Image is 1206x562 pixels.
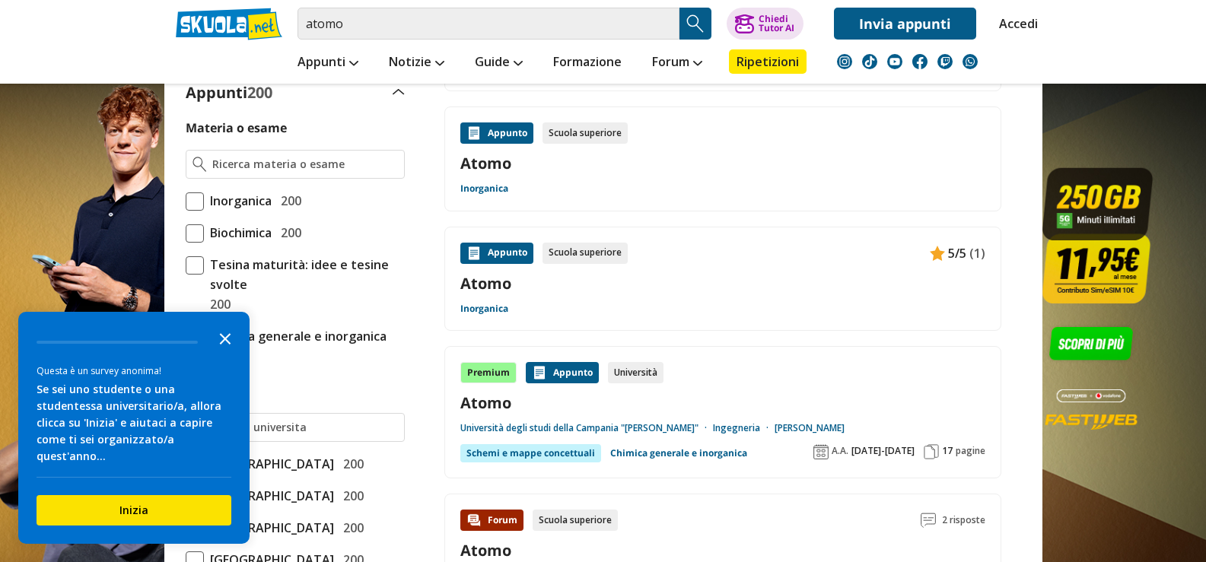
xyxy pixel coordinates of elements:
[247,82,272,103] span: 200
[460,273,985,294] a: Atomo
[210,322,240,353] button: Close the survey
[837,54,852,69] img: instagram
[204,294,231,314] span: 200
[648,49,706,77] a: Forum
[18,312,250,544] div: Survey
[679,8,711,40] button: Search Button
[851,445,915,457] span: [DATE]-[DATE]
[186,82,272,103] label: Appunti
[294,49,362,77] a: Appunti
[930,246,945,261] img: Appunti contenuto
[610,444,747,462] a: Chimica generale e inorganica
[204,255,405,294] span: Tesina maturità: idee e tesine svolte
[466,125,482,141] img: Appunti contenuto
[924,444,939,459] img: Pagine
[193,157,207,172] img: Ricerca materia o esame
[393,89,405,95] img: Apri e chiudi sezione
[212,157,397,172] input: Ricerca materia o esame
[212,420,397,435] input: Ricerca universita
[460,540,511,560] a: Atomo
[813,444,829,459] img: Anno accademico
[460,243,533,264] div: Appunto
[460,510,523,531] div: Forum
[460,444,601,462] div: Schemi e mappe concettuali
[832,445,848,457] span: A.A.
[999,8,1031,40] a: Accedi
[775,422,845,434] a: [PERSON_NAME]
[862,54,877,69] img: tiktok
[608,362,663,383] div: Università
[186,119,287,136] label: Materia o esame
[466,246,482,261] img: Appunti contenuto
[526,362,599,383] div: Appunto
[204,223,272,243] span: Biochimica
[460,122,533,144] div: Appunto
[834,8,976,40] a: Invia appunti
[460,303,508,315] a: Inorganica
[460,153,985,173] a: Atomo
[887,54,902,69] img: youtube
[684,12,707,35] img: Cerca appunti, riassunti o versioni
[963,54,978,69] img: WhatsApp
[713,422,775,434] a: Ingegneria
[466,513,482,528] img: Forum contenuto
[543,243,628,264] div: Scuola superiore
[385,49,448,77] a: Notizie
[759,14,794,33] div: Chiedi Tutor AI
[460,183,508,195] a: Inorganica
[912,54,928,69] img: facebook
[921,513,936,528] img: Commenti lettura
[37,364,231,378] div: Questa è un survey anonima!
[337,454,364,474] span: 200
[298,8,679,40] input: Cerca appunti, riassunti o versioni
[460,422,713,434] a: Università degli studi della Campania "[PERSON_NAME]"
[937,54,953,69] img: twitch
[729,49,807,74] a: Ripetizioni
[204,191,272,211] span: Inorganica
[460,392,985,413] a: Atomo
[543,122,628,144] div: Scuola superiore
[204,486,334,506] span: [GEOGRAPHIC_DATA]
[532,365,547,380] img: Appunti contenuto
[942,445,953,457] span: 17
[948,243,966,263] span: 5/5
[969,243,985,263] span: (1)
[204,518,334,538] span: [GEOGRAPHIC_DATA]
[727,8,803,40] button: ChiediTutor AI
[275,191,301,211] span: 200
[204,454,334,474] span: [GEOGRAPHIC_DATA]
[942,510,985,531] span: 2 risposte
[956,445,985,457] span: pagine
[275,223,301,243] span: 200
[471,49,527,77] a: Guide
[549,49,625,77] a: Formazione
[204,326,387,346] span: Chimica generale e inorganica
[337,518,364,538] span: 200
[37,381,231,465] div: Se sei uno studente o una studentessa universitario/a, allora clicca su 'Inizia' e aiutaci a capi...
[460,362,517,383] div: Premium
[37,495,231,525] button: Inizia
[337,486,364,506] span: 200
[533,510,618,531] div: Scuola superiore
